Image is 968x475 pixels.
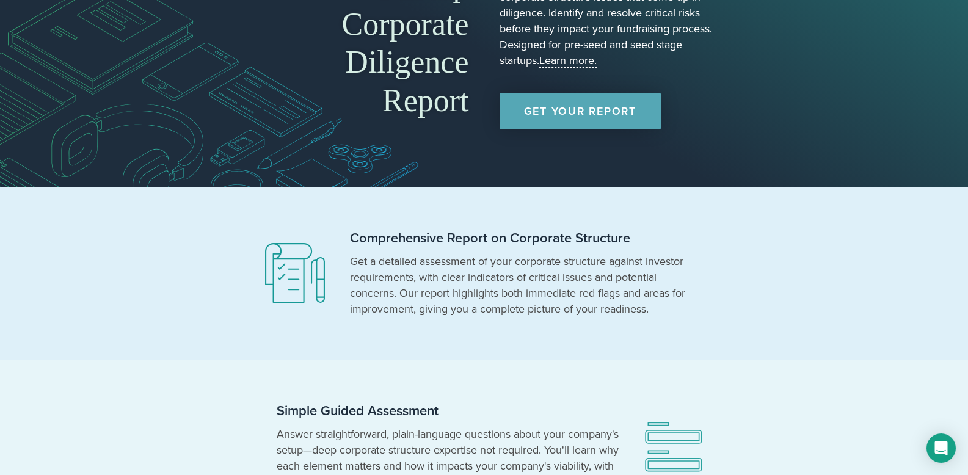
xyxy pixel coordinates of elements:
h2: Simple Guided Assessment [277,402,619,420]
div: Open Intercom Messenger [926,433,956,463]
a: Get Your Report [500,93,661,129]
h2: Comprehensive Report on Corporate Structure [350,230,692,247]
a: Learn more. [539,54,597,68]
p: Get a detailed assessment of your corporate structure against investor requirements, with clear i... [350,253,692,317]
